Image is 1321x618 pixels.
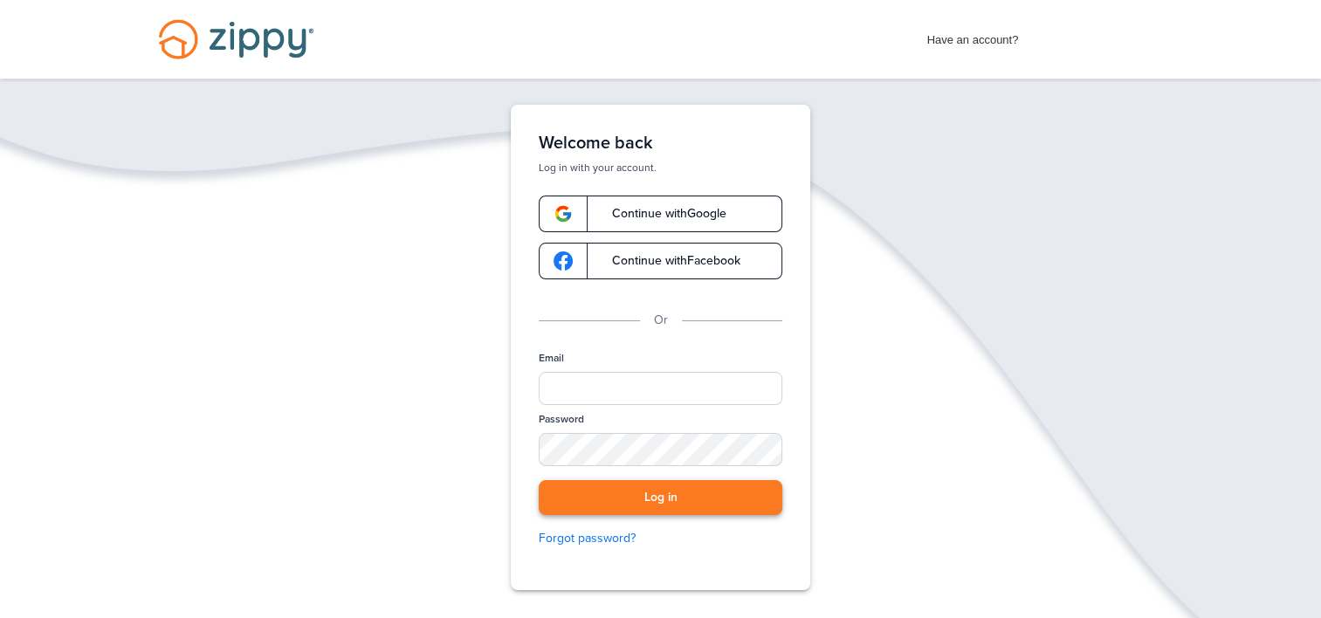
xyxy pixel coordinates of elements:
[554,204,573,223] img: google-logo
[539,412,584,427] label: Password
[539,351,564,366] label: Email
[539,161,782,175] p: Log in with your account.
[539,480,782,516] button: Log in
[539,133,782,154] h1: Welcome back
[539,196,782,232] a: google-logoContinue withGoogle
[539,529,782,548] a: Forgot password?
[554,251,573,271] img: google-logo
[539,433,782,466] input: Password
[595,208,726,220] span: Continue with Google
[927,22,1019,50] span: Have an account?
[539,243,782,279] a: google-logoContinue withFacebook
[595,255,740,267] span: Continue with Facebook
[654,311,668,330] p: Or
[539,372,782,405] input: Email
